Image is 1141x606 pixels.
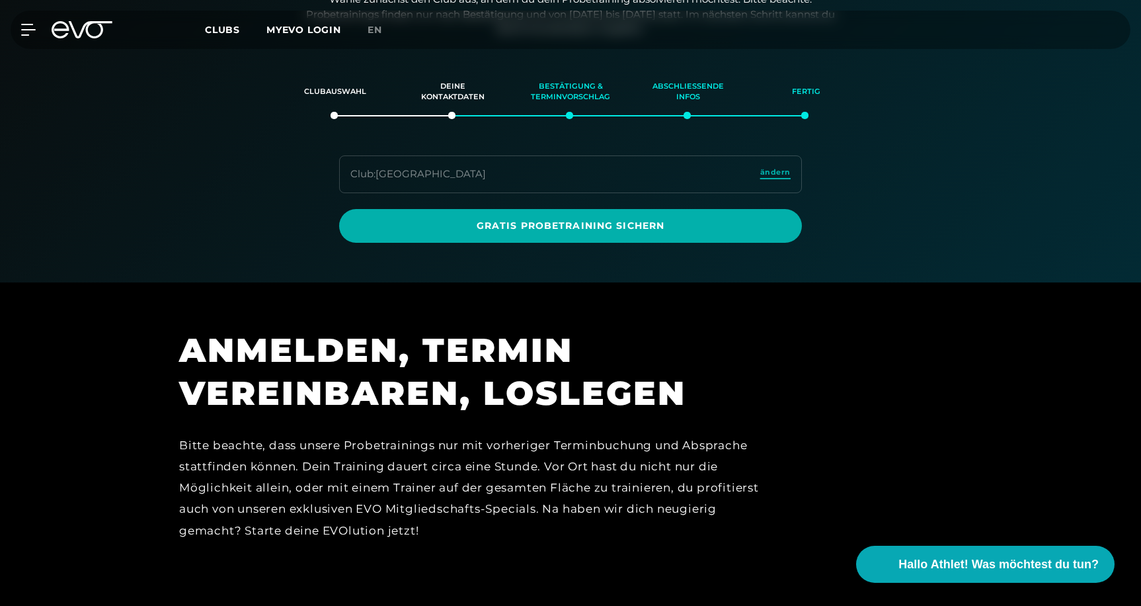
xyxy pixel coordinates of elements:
span: Clubs [205,24,240,36]
a: Gratis Probetraining sichern [339,209,802,243]
span: en [368,24,382,36]
div: Club : [GEOGRAPHIC_DATA] [350,167,486,182]
a: ändern [760,167,791,182]
div: Abschließende Infos [646,74,730,110]
div: Deine Kontaktdaten [411,74,495,110]
a: MYEVO LOGIN [266,24,341,36]
div: Bestätigung & Terminvorschlag [528,74,613,110]
div: Bitte beachte, dass unsere Probetrainings nur mit vorheriger Terminbuchung und Absprache stattfin... [179,435,774,563]
a: en [368,22,398,38]
span: ändern [760,167,791,178]
div: Clubauswahl [293,74,377,110]
a: Clubs [205,23,266,36]
div: Fertig [764,74,848,110]
span: Gratis Probetraining sichern [371,219,770,233]
h1: ANMELDEN, TERMIN VEREINBAREN, LOSLEGEN [179,329,774,415]
span: Hallo Athlet! Was möchtest du tun? [898,556,1099,574]
button: Hallo Athlet! Was möchtest du tun? [856,546,1115,583]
